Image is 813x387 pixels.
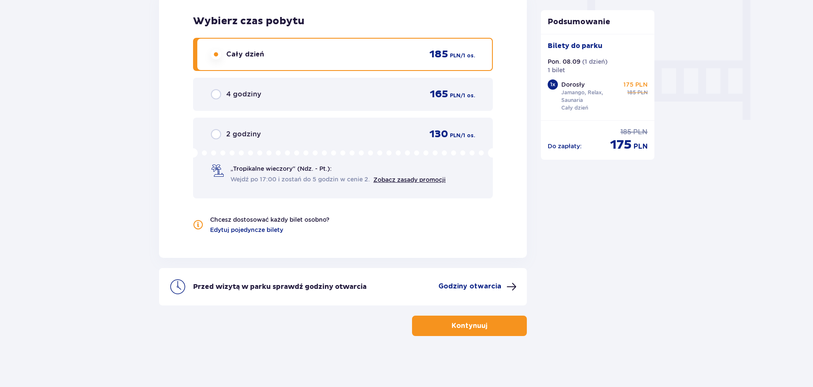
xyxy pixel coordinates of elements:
p: PLN [450,132,461,139]
p: Bilety do parku [548,41,603,51]
p: Jamango, Relax, Saunaria [561,89,620,104]
p: 130 [429,128,448,141]
p: Cały dzień [226,50,264,59]
p: Wybierz czas pobytu [193,15,493,28]
p: 175 [610,137,632,153]
p: PLN [450,52,461,59]
p: 185 [627,89,636,96]
p: / 1 os. [461,52,475,59]
p: 165 [430,88,448,101]
p: PLN [634,142,648,151]
p: 1 bilet [548,66,565,74]
p: Do zapłaty : [548,142,582,150]
p: PLN [633,127,648,137]
span: Wejdź po 17:00 i zostań do 5 godzin w cenie 2. [230,175,370,184]
button: Kontynuuj [412,316,527,336]
img: clock icon [169,278,186,295]
p: 185 [620,127,631,137]
a: Zobacz zasady promocji [373,176,446,183]
p: ( 1 dzień ) [582,57,608,66]
p: Kontynuuj [452,321,487,331]
p: / 1 os. [461,92,475,99]
p: Godziny otwarcia [438,282,501,291]
p: 185 [429,48,448,61]
p: PLN [637,89,648,96]
p: PLN [450,92,461,99]
button: Godziny otwarcia [438,282,517,292]
p: / 1 os. [461,132,475,139]
p: 175 PLN [623,80,648,89]
p: Pon. 08.09 [548,57,580,66]
p: Dorosły [561,80,585,89]
p: Cały dzień [561,104,588,112]
p: 2 godziny [226,130,261,139]
p: „Tropikalne wieczory" (Ndz. - Pt.): [230,164,332,173]
p: Przed wizytą w parku sprawdź godziny otwarcia [193,282,367,291]
p: Podsumowanie [541,17,655,27]
a: Edytuj pojedyncze bilety [210,226,283,234]
p: 4 godziny [226,90,261,99]
div: 1 x [548,79,558,90]
p: Chcesz dostosować każdy bilet osobno? [210,215,330,224]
